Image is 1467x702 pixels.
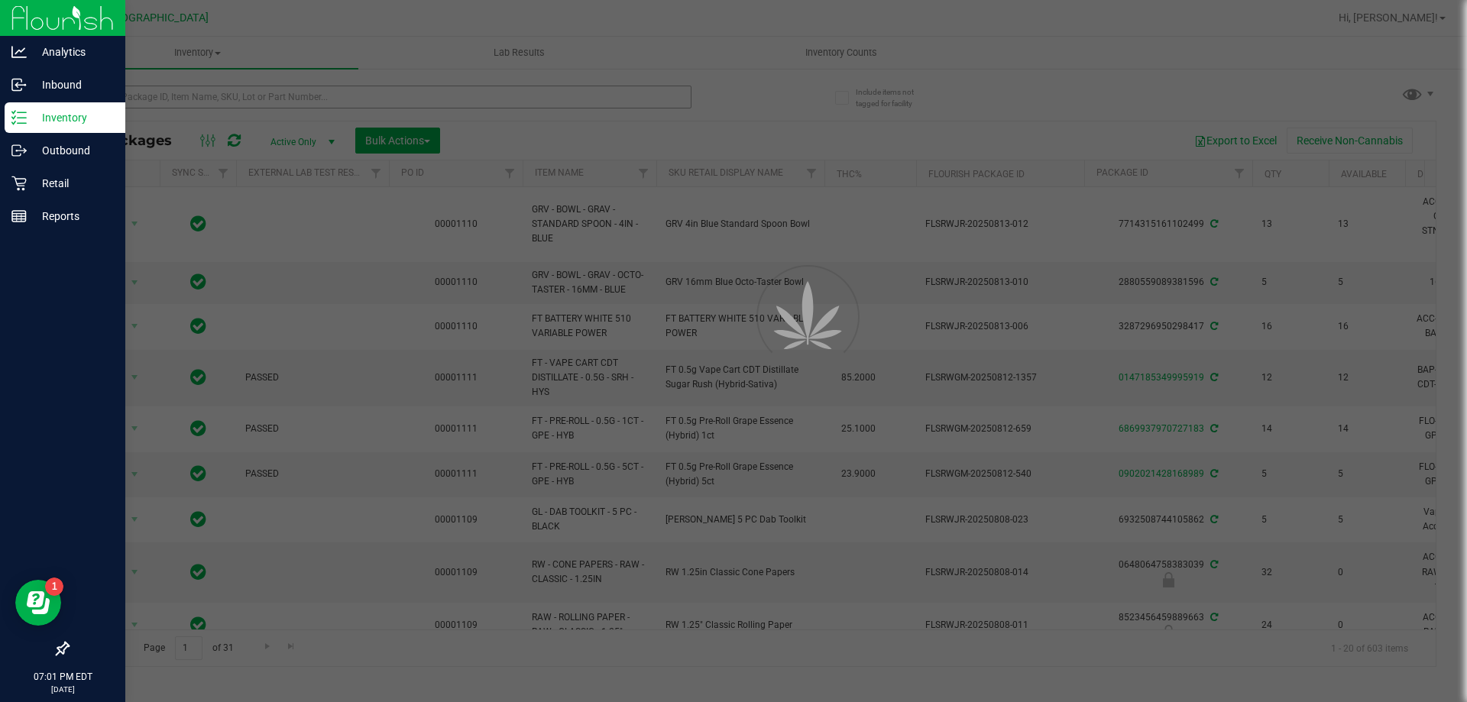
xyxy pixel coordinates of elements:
[15,580,61,626] iframe: Resource center
[7,670,118,684] p: 07:01 PM EDT
[11,176,27,191] inline-svg: Retail
[7,684,118,695] p: [DATE]
[11,44,27,60] inline-svg: Analytics
[27,174,118,192] p: Retail
[45,577,63,596] iframe: Resource center unread badge
[27,76,118,94] p: Inbound
[27,108,118,127] p: Inventory
[11,209,27,224] inline-svg: Reports
[11,110,27,125] inline-svg: Inventory
[27,43,118,61] p: Analytics
[27,207,118,225] p: Reports
[11,77,27,92] inline-svg: Inbound
[11,143,27,158] inline-svg: Outbound
[27,141,118,160] p: Outbound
